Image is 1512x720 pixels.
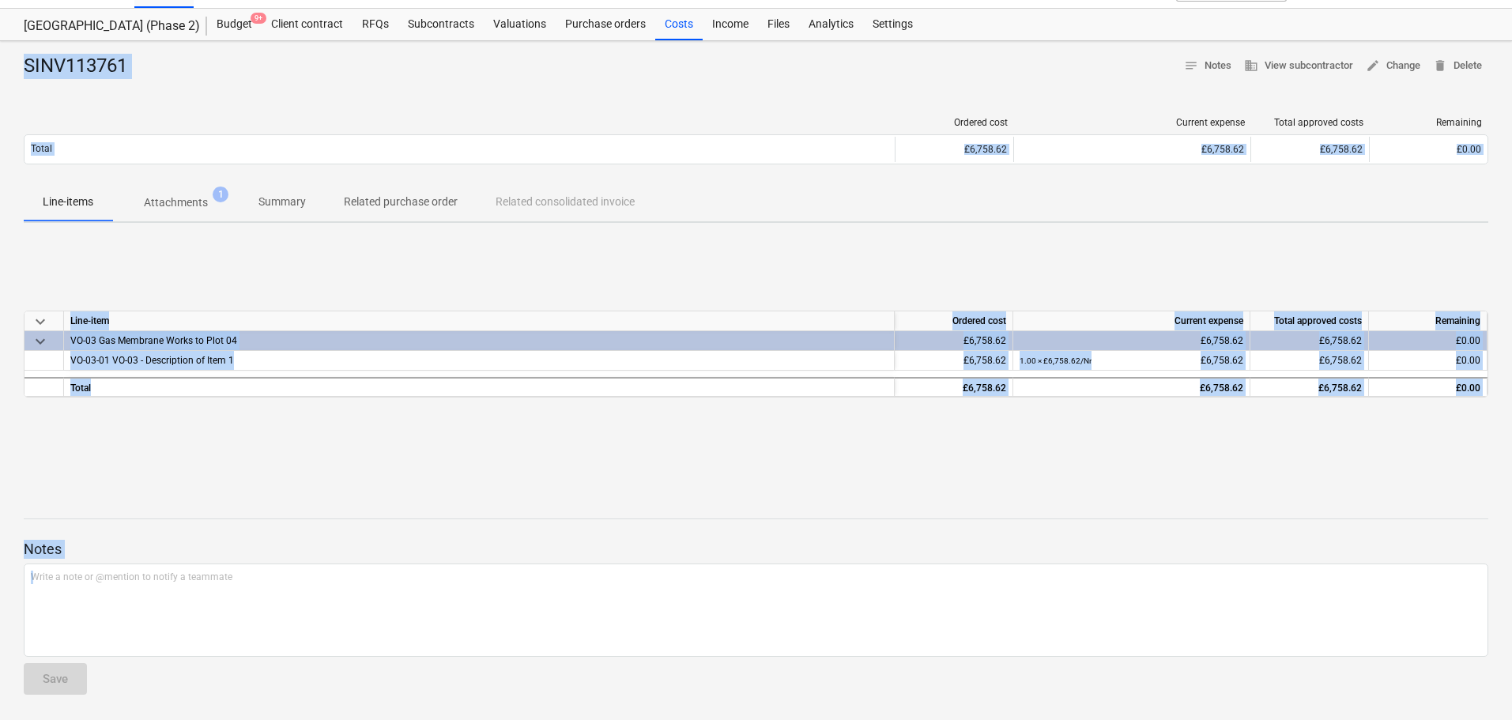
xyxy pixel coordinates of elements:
div: £0.00 [1375,331,1480,351]
span: View subcontractor [1244,57,1353,75]
a: Files [758,9,799,40]
a: Budget9+ [207,9,262,40]
span: edit [1366,58,1380,73]
span: 1 [213,187,228,202]
div: £0.00 [1376,144,1481,155]
div: Line-item [64,311,895,331]
span: notes [1184,58,1198,73]
div: Current expense [1013,311,1250,331]
span: Delete [1433,57,1482,75]
span: business [1244,58,1258,73]
button: Change [1359,54,1427,78]
a: Costs [655,9,703,40]
div: Total approved costs [1257,117,1363,128]
p: Attachments [144,194,208,211]
span: Change [1366,57,1420,75]
span: keyboard_arrow_down [31,332,50,351]
p: Summary [258,194,306,210]
small: 1.00 × £6,758.62 / Nr [1020,356,1092,365]
div: £0.00 [1375,379,1480,398]
p: Line-items [43,194,93,210]
span: delete [1433,58,1447,73]
span: keyboard_arrow_down [31,312,50,331]
div: Remaining [1369,311,1487,331]
div: £0.00 [1375,351,1480,371]
span: Notes [1184,57,1231,75]
button: Notes [1178,54,1238,78]
button: Delete [1427,54,1488,78]
div: Total approved costs [1250,311,1369,331]
div: VO-03 Gas Membrane Works to Plot 04 [70,331,888,350]
div: £6,758.62 [1020,144,1244,155]
div: £6,758.62 [901,351,1006,371]
div: £6,758.62 [902,144,1007,155]
p: Related purchase order [344,194,458,210]
p: Total [31,142,52,156]
div: Total [64,377,895,397]
div: SINV113761 [24,54,140,79]
a: Purchase orders [556,9,655,40]
div: £6,758.62 [901,379,1006,398]
a: Subcontracts [398,9,484,40]
p: Notes [24,540,1488,559]
a: Analytics [799,9,863,40]
div: £6,758.62 [1257,351,1362,371]
iframe: Chat Widget [1433,644,1512,720]
div: Ordered cost [895,311,1013,331]
div: £6,758.62 [1257,144,1363,155]
div: Budget [207,9,262,40]
a: Client contract [262,9,353,40]
a: Settings [863,9,922,40]
a: RFQs [353,9,398,40]
div: £6,758.62 [1257,331,1362,351]
div: Ordered cost [902,117,1008,128]
div: Remaining [1376,117,1482,128]
div: £6,758.62 [901,331,1006,351]
div: £6,758.62 [1020,379,1243,398]
div: £6,758.62 [1020,351,1243,371]
a: Valuations [484,9,556,40]
div: £6,758.62 [1257,379,1362,398]
div: £6,758.62 [1020,331,1243,351]
button: View subcontractor [1238,54,1359,78]
span: VO-03-01 VO-03 - Description of Item 1 [70,355,234,366]
div: [GEOGRAPHIC_DATA] (Phase 2) [24,18,188,35]
div: Current expense [1020,117,1245,128]
a: Income [703,9,758,40]
span: 9+ [251,13,266,24]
